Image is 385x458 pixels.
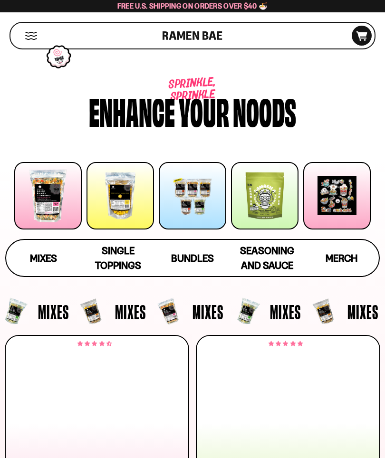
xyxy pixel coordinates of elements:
[179,94,229,128] div: your
[233,94,296,128] div: noods
[171,252,214,264] span: Bundles
[38,302,69,322] span: Mixes
[347,302,378,322] span: Mixes
[270,302,301,322] span: Mixes
[115,302,146,322] span: Mixes
[25,32,38,40] button: Mobile Menu Trigger
[230,240,304,276] a: Seasoning and Sauce
[95,245,141,271] span: Single Toppings
[192,302,223,322] span: Mixes
[30,252,57,264] span: Mixes
[304,240,379,276] a: Merch
[77,342,111,346] span: 4.68 stars
[240,245,294,271] span: Seasoning and Sauce
[81,240,155,276] a: Single Toppings
[117,1,268,10] span: Free U.S. Shipping on Orders over $40 🍜
[89,94,175,128] div: Enhance
[326,252,357,264] span: Merch
[6,240,81,276] a: Mixes
[155,240,230,276] a: Bundles
[269,342,302,346] span: 4.76 stars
